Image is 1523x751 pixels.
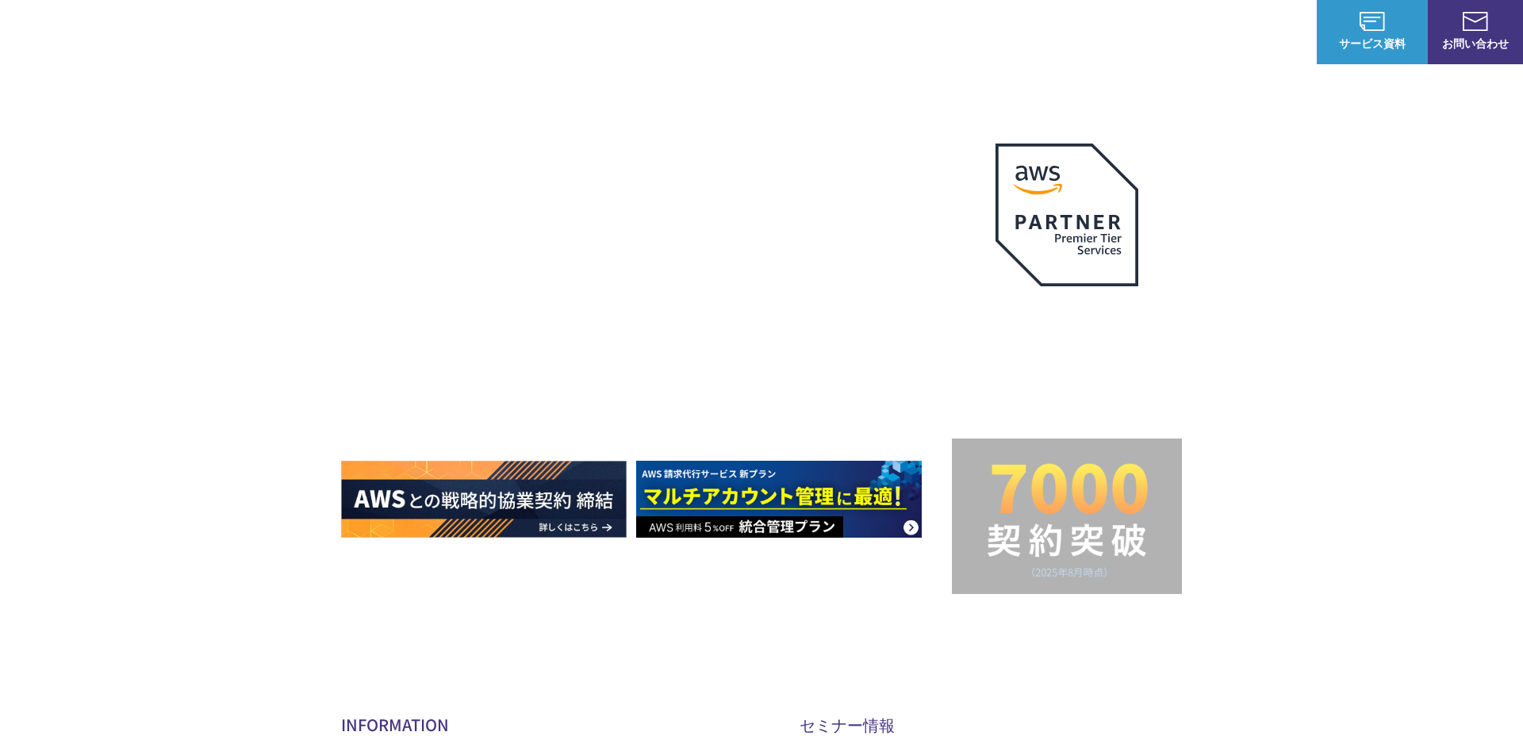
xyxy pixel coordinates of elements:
a: ログイン [1256,24,1301,40]
img: AWS請求代行サービス 統合管理プラン [636,461,922,538]
h1: AWS ジャーニーの 成功を実現 [341,261,952,413]
span: NHN テコラス AWS総合支援サービス [182,15,297,48]
span: お問い合わせ [1428,35,1523,52]
p: AWSの導入からコスト削減、 構成・運用の最適化からデータ活用まで 規模や業種業態を問わない マネージドサービスで [341,175,952,245]
p: 業種別ソリューション [930,24,1057,40]
p: サービス [838,24,898,40]
img: AWSとの戦略的協業契約 締結 [341,461,627,538]
h2: セミナー情報 [800,713,1220,736]
p: 最上位プレミアティア サービスパートナー [976,305,1157,366]
img: AWS総合支援サービス C-Chorus サービス資料 [1360,12,1385,31]
img: お問い合わせ [1463,12,1488,31]
em: AWS [1049,305,1085,328]
h2: INFORMATION [341,713,761,736]
p: ナレッジ [1164,24,1225,40]
span: サービス資料 [1317,35,1428,52]
p: 強み [768,24,806,40]
img: AWSプレミアティアサービスパートナー [996,144,1138,286]
a: 導入事例 [1088,24,1133,40]
img: 契約件数 [984,462,1150,578]
a: AWS総合支援サービス C-Chorus NHN テコラスAWS総合支援サービス [24,13,297,51]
